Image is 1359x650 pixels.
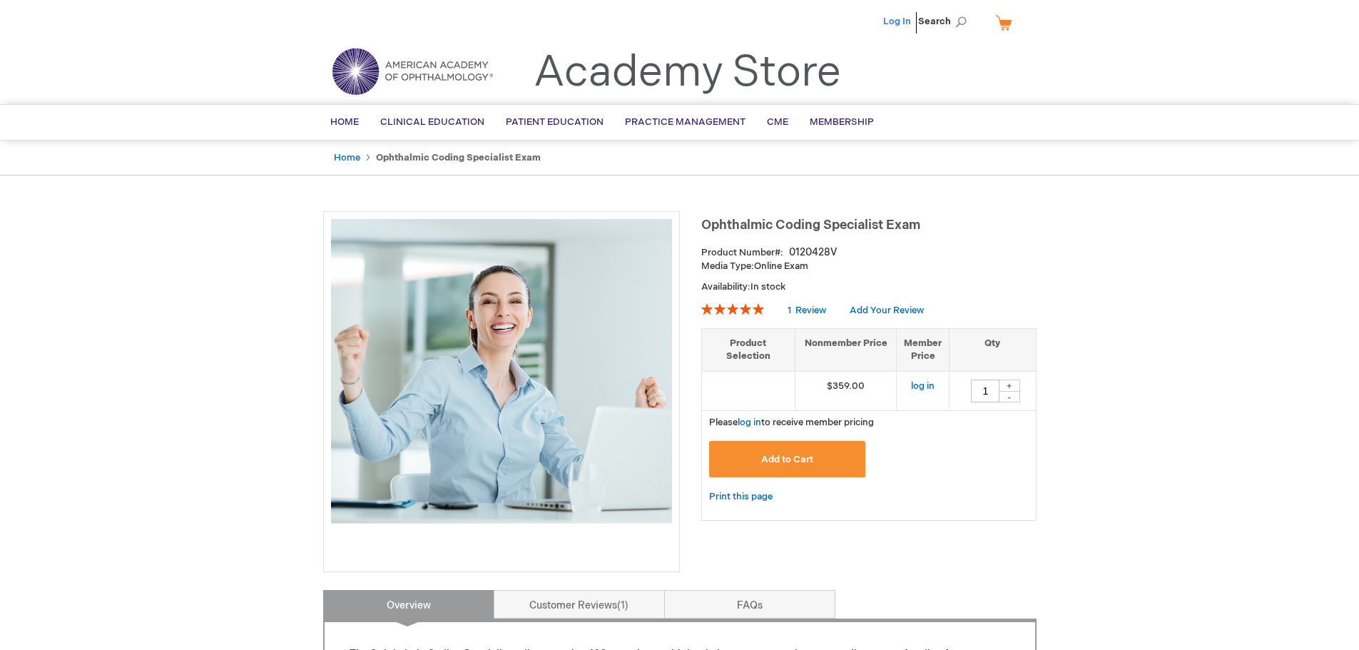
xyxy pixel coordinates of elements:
span: Clinical Education [380,116,484,128]
p: Availability: [701,280,1037,294]
a: FAQs [664,590,835,619]
div: 100% [701,303,764,315]
p: Online Exam [701,260,1037,273]
span: Patient Education [506,116,604,128]
span: Search [918,7,972,36]
th: Member Price [897,328,950,371]
strong: Product Number [701,247,783,258]
span: CME [767,116,788,128]
span: Membership [810,116,874,128]
th: Product Selection [702,328,795,371]
a: log in [738,417,761,428]
a: log in [911,380,935,392]
th: Nonmember Price [795,328,897,371]
span: Home [330,116,359,128]
button: Add to Cart [709,441,866,477]
div: + [999,380,1020,392]
span: 1 [617,599,628,611]
span: In stock [750,281,785,293]
strong: Ophthalmic Coding Specialist Exam [376,152,541,163]
span: 1 [788,305,791,316]
span: Please to receive member pricing [709,417,874,428]
strong: Media Type: [701,260,754,272]
a: Academy Store [534,47,841,98]
a: Customer Reviews1 [494,590,665,619]
div: - [999,391,1020,402]
div: 0120428V [789,245,837,260]
span: Ophthalmic Coding Specialist Exam [701,218,920,233]
a: Log In [883,16,911,27]
a: Home [334,152,360,163]
img: Ophthalmic Coding Specialist Exam [331,219,672,560]
span: Practice Management [625,116,745,128]
a: Print this page [709,488,773,506]
a: Overview [323,590,494,619]
input: Qty [971,380,999,402]
th: Qty [950,328,1036,371]
span: Add to Cart [761,454,813,465]
a: Add Your Review [850,305,924,316]
span: Review [795,305,826,316]
a: 1 Review [788,305,828,316]
td: $359.00 [795,371,897,410]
